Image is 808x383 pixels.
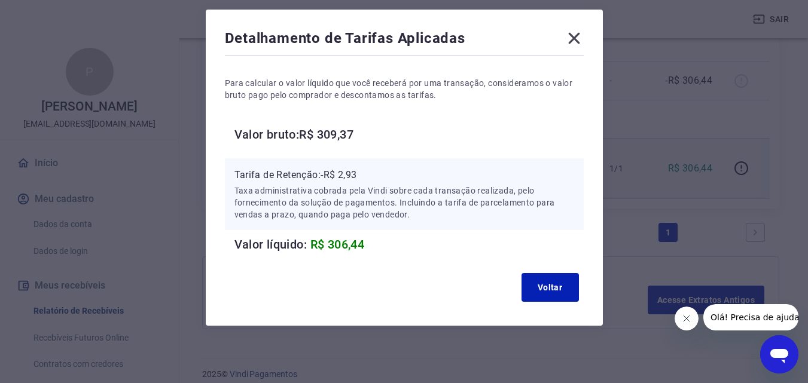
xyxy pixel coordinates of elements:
[234,235,584,254] h6: Valor líquido:
[225,77,584,101] p: Para calcular o valor líquido que você receberá por uma transação, consideramos o valor bruto pag...
[703,304,798,330] iframe: Mensagem da empresa
[522,273,579,302] button: Voltar
[675,307,699,330] iframe: Fechar mensagem
[7,8,100,18] span: Olá! Precisa de ajuda?
[234,125,584,144] h6: Valor bruto: R$ 309,37
[234,168,574,182] p: Tarifa de Retenção: -R$ 2,93
[234,185,574,220] p: Taxa administrativa cobrada pela Vindi sobre cada transação realizada, pelo fornecimento da soluç...
[310,237,365,252] span: R$ 306,44
[760,335,798,373] iframe: Botão para abrir a janela de mensagens
[225,29,584,53] div: Detalhamento de Tarifas Aplicadas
